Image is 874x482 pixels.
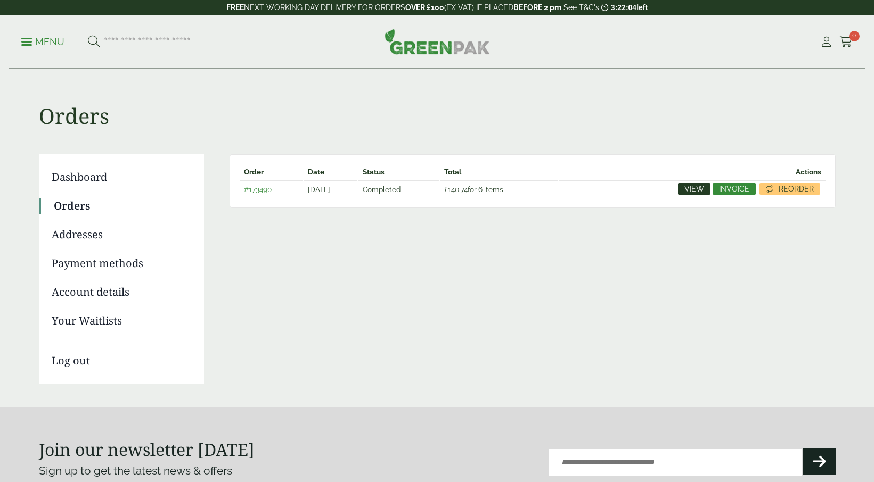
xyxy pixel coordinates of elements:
a: Reorder [759,183,820,195]
span: 3:22:04 [611,3,636,12]
span: Status [363,168,385,176]
img: GreenPak Supplies [385,29,490,54]
strong: OVER £100 [405,3,444,12]
span: View [684,185,704,193]
span: 0 [849,31,860,41]
a: Your Waitlists [52,313,189,329]
a: 0 [839,34,853,50]
p: Menu [21,36,64,48]
span: Reorder [779,185,814,193]
a: Account details [52,284,189,300]
a: Invoice [713,183,756,195]
a: #173490 [244,185,272,194]
strong: FREE [226,3,244,12]
a: Addresses [52,227,189,243]
time: [DATE] [308,185,330,194]
span: Order [244,168,264,176]
a: Menu [21,36,64,46]
i: My Account [820,37,833,47]
td: Completed [358,180,439,198]
a: See T&C's [563,3,599,12]
span: £ [444,185,448,194]
strong: BEFORE 2 pm [513,3,561,12]
i: Cart [839,37,853,47]
td: for 6 items [440,180,558,198]
strong: Join our newsletter [DATE] [39,438,255,461]
a: Log out [52,342,189,369]
span: Total [444,168,461,176]
h1: Orders [39,69,836,129]
span: Date [308,168,324,176]
span: Actions [796,168,821,176]
span: left [636,3,648,12]
a: Dashboard [52,169,189,185]
span: Invoice [719,185,749,193]
a: View [678,183,710,195]
a: Orders [54,198,189,214]
p: Sign up to get the latest news & offers [39,462,397,479]
a: Payment methods [52,255,189,271]
span: 140.74 [444,185,468,194]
